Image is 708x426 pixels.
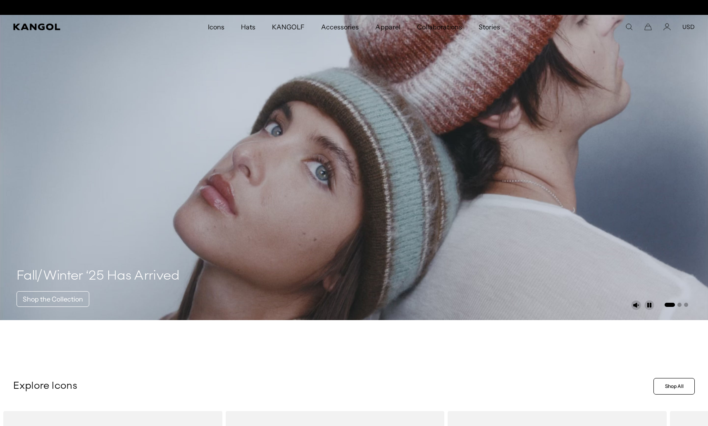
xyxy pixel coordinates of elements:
[208,15,224,39] span: Icons
[663,23,671,31] a: Account
[13,24,137,30] a: Kangol
[644,23,652,31] button: Cart
[644,300,654,310] button: Pause
[264,15,313,39] a: KANGOLF
[375,15,400,39] span: Apparel
[200,15,233,39] a: Icons
[272,15,305,39] span: KANGOLF
[664,301,688,308] ul: Select a slide to show
[470,15,508,39] a: Stories
[313,15,367,39] a: Accessories
[631,300,641,310] button: Unmute
[17,268,180,285] h4: Fall/Winter ‘25 Has Arrived
[321,15,359,39] span: Accessories
[682,23,695,31] button: USD
[665,303,675,307] button: Go to slide 1
[677,303,682,307] button: Go to slide 2
[17,291,89,307] a: Shop the Collection
[269,4,439,11] div: 1 of 2
[625,23,633,31] summary: Search here
[233,15,264,39] a: Hats
[417,15,462,39] span: Collaborations
[367,15,408,39] a: Apparel
[653,378,695,395] a: Shop All
[241,15,255,39] span: Hats
[409,15,470,39] a: Collaborations
[269,4,439,11] slideshow-component: Announcement bar
[684,303,688,307] button: Go to slide 3
[13,380,650,392] p: Explore Icons
[269,4,439,11] div: Announcement
[479,15,500,39] span: Stories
